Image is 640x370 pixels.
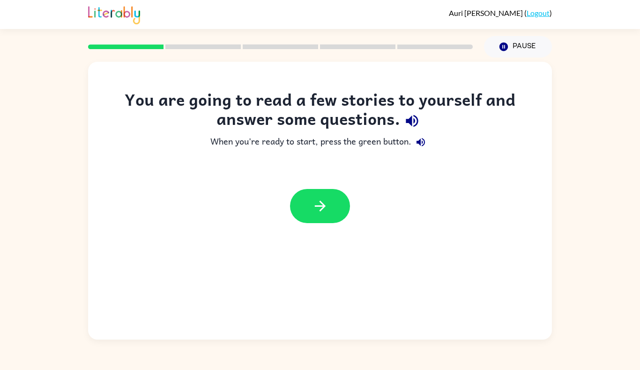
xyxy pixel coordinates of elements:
span: Auri [PERSON_NAME] [449,8,524,17]
div: You are going to read a few stories to yourself and answer some questions. [107,90,533,133]
a: Logout [527,8,550,17]
div: When you're ready to start, press the green button. [107,133,533,152]
div: ( ) [449,8,552,17]
button: Pause [484,36,552,58]
img: Literably [88,4,140,24]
